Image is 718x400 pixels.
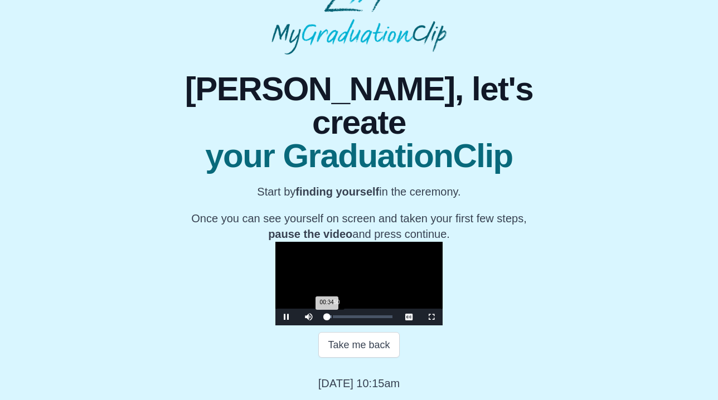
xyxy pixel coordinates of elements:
button: Take me back [318,332,399,358]
p: Once you can see yourself on screen and taken your first few steps, and press continue. [179,211,538,242]
div: Progress Bar [326,315,392,318]
button: Pause [275,309,298,325]
button: Mute [298,309,320,325]
button: Captions [398,309,420,325]
b: finding yourself [295,186,379,198]
b: pause the video [268,228,352,240]
span: your GraduationClip [179,139,538,173]
span: [PERSON_NAME], let's create [179,72,538,139]
p: [DATE] 10:15am [318,375,400,391]
div: Video Player [275,242,443,325]
button: Fullscreen [420,309,443,325]
p: Start by in the ceremony. [179,184,538,199]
